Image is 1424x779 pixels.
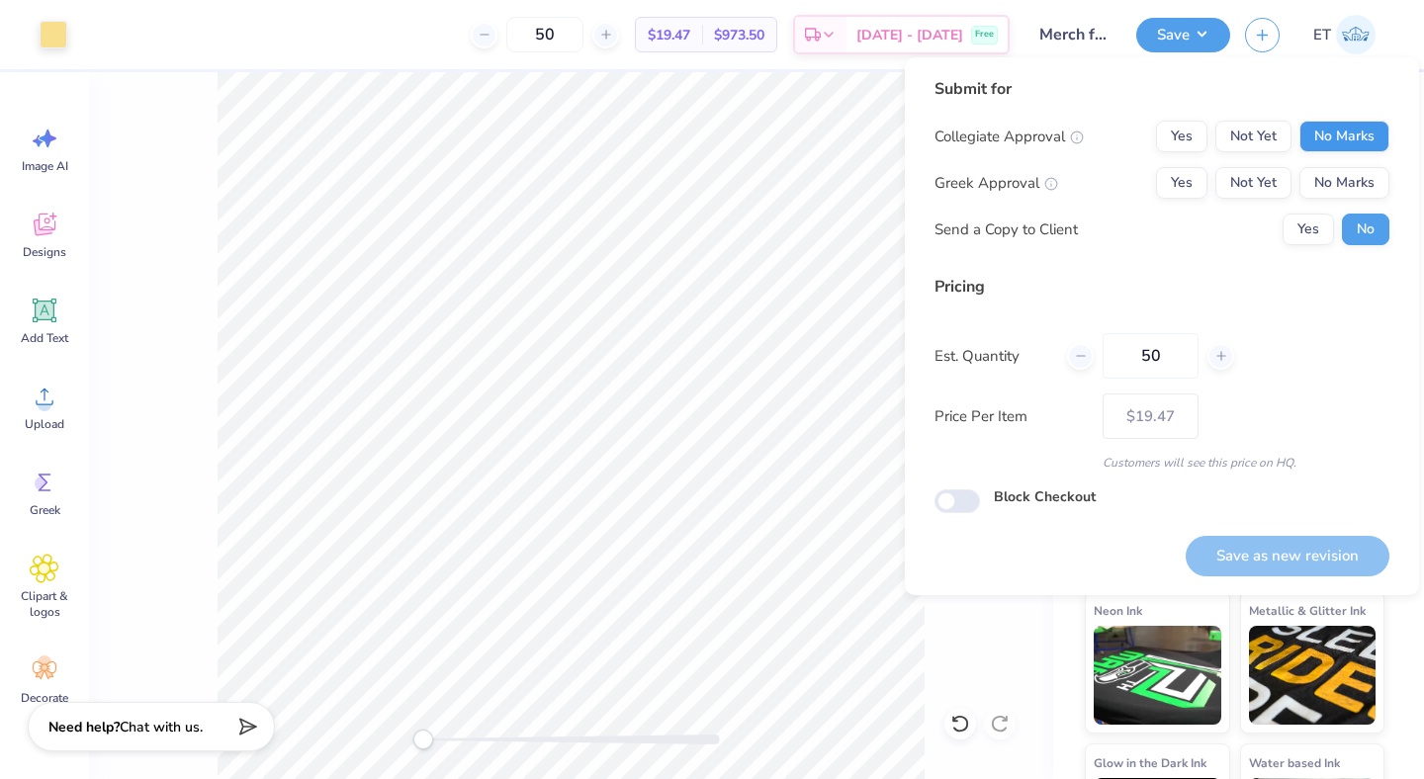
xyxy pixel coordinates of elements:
button: Not Yet [1215,167,1291,199]
img: Elaina Thomas [1336,15,1376,54]
span: Greek [30,502,60,518]
span: $19.47 [648,25,690,45]
div: Greek Approval [934,172,1058,195]
span: Glow in the Dark Ink [1094,752,1206,773]
span: Designs [23,244,66,260]
div: Customers will see this price on HQ. [934,454,1389,472]
span: Water based Ink [1249,752,1340,773]
input: Untitled Design [1024,15,1121,54]
span: Image AI [22,158,68,174]
div: Send a Copy to Client [934,218,1078,241]
span: ET [1313,24,1331,46]
a: ET [1304,15,1384,54]
button: Yes [1156,121,1207,152]
img: Neon Ink [1094,626,1221,725]
span: [DATE] - [DATE] [856,25,963,45]
img: Metallic & Glitter Ink [1249,626,1377,725]
span: Add Text [21,330,68,346]
button: No Marks [1299,121,1389,152]
div: Accessibility label [413,730,433,749]
span: Chat with us. [120,718,203,736]
button: Yes [1283,214,1334,245]
button: No Marks [1299,167,1389,199]
div: Pricing [934,275,1389,299]
button: Save [1136,18,1230,52]
button: Yes [1156,167,1207,199]
span: $973.50 [714,25,764,45]
div: Submit for [934,77,1389,101]
strong: Need help? [48,718,120,736]
div: Collegiate Approval [934,126,1084,148]
span: Free [975,28,994,42]
button: No [1342,214,1389,245]
button: Not Yet [1215,121,1291,152]
span: Metallic & Glitter Ink [1249,600,1366,621]
label: Est. Quantity [934,345,1052,368]
span: Clipart & logos [12,588,77,620]
input: – – [506,17,583,52]
span: Upload [25,416,64,432]
span: Decorate [21,690,68,706]
label: Block Checkout [994,486,1096,507]
span: Neon Ink [1094,600,1142,621]
input: – – [1103,333,1199,379]
label: Price Per Item [934,405,1088,428]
